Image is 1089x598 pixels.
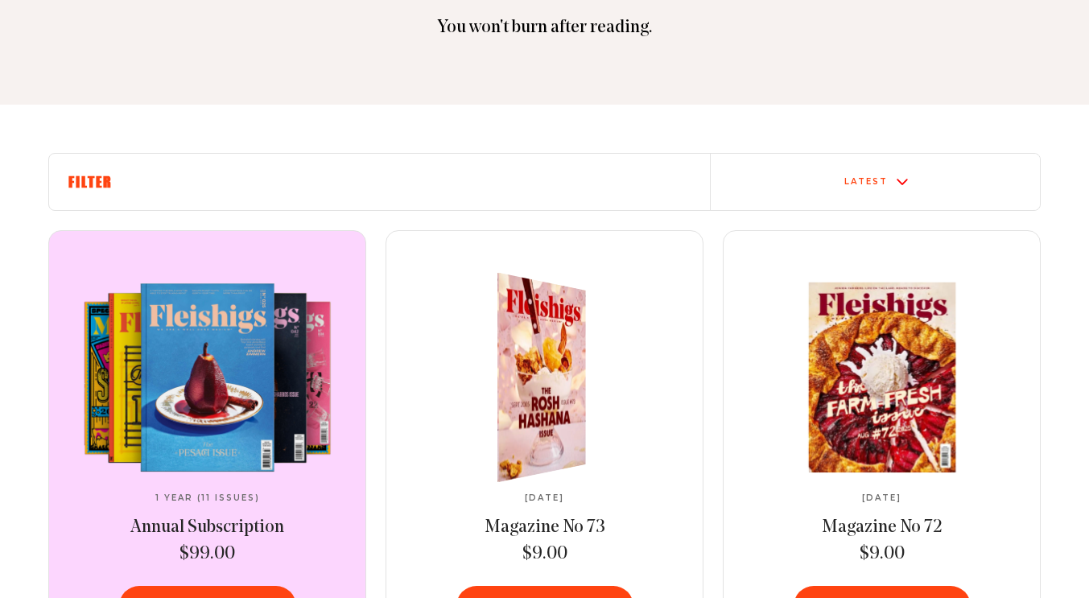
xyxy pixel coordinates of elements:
span: [DATE] [862,493,901,503]
a: Magazine No 73Magazine No 73 [410,283,679,472]
p: You won't burn after reading. [48,16,1041,40]
h6: Filter [68,173,691,191]
img: Magazine No 72 [747,282,1017,472]
span: 1 Year (11 Issues) [155,493,260,503]
span: Magazine No 72 [822,518,943,537]
div: Latest [844,177,888,187]
span: Magazine No 73 [485,518,605,537]
a: Annual Subscription [130,516,284,540]
img: Magazine No 73 [451,262,613,491]
span: $9.00 [860,542,905,567]
a: Magazine No 72Magazine No 72 [748,283,1017,472]
span: $99.00 [179,542,235,567]
a: Magazine No 72 [822,516,943,540]
a: Annual SubscriptionAnnual Subscription [73,283,342,472]
img: Magazine No 73 [449,263,612,492]
span: $9.00 [522,542,567,567]
a: Magazine No 73 [485,516,605,540]
span: [DATE] [525,493,564,503]
span: Annual Subscription [130,518,284,537]
img: Annual Subscription [73,283,342,472]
